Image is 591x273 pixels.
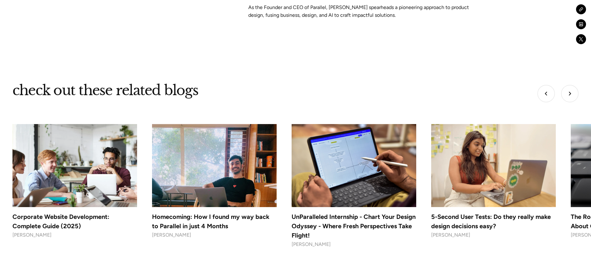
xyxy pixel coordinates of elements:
[537,85,555,102] div: Go to last slide
[292,124,416,249] a: UnParalleled Internship - Chart Your Design Odyssey - Where Fresh Perspectives Take Flight![PERSO...
[12,212,137,231] h4: Corporate Website Development: Complete Guide (2025)
[152,231,277,240] div: [PERSON_NAME]
[152,124,277,239] a: Homecoming: How I found my way back to Parallel in just 4 Months[PERSON_NAME]
[12,81,198,99] h3: check out these related blogs
[431,231,556,240] div: [PERSON_NAME]
[292,212,416,240] h4: UnParalleled Internship - Chart Your Design Odyssey - Where Fresh Perspectives Take Flight!
[431,124,556,239] a: 5-Second User Tests: Do they really make design decisions easy?[PERSON_NAME]
[292,240,416,249] div: [PERSON_NAME]
[561,85,579,102] div: Next slide
[12,231,137,240] div: [PERSON_NAME]
[12,124,137,239] a: Corporate Website Development: Complete Guide (2025)[PERSON_NAME]
[431,212,556,231] h4: 5-Second User Tests: Do they really make design decisions easy?
[248,3,478,19] p: As the Founder and CEO of Parallel, [PERSON_NAME] spearheads a pioneering approach to product des...
[152,212,277,231] h4: Homecoming: How I found my way back to Parallel in just 4 Months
